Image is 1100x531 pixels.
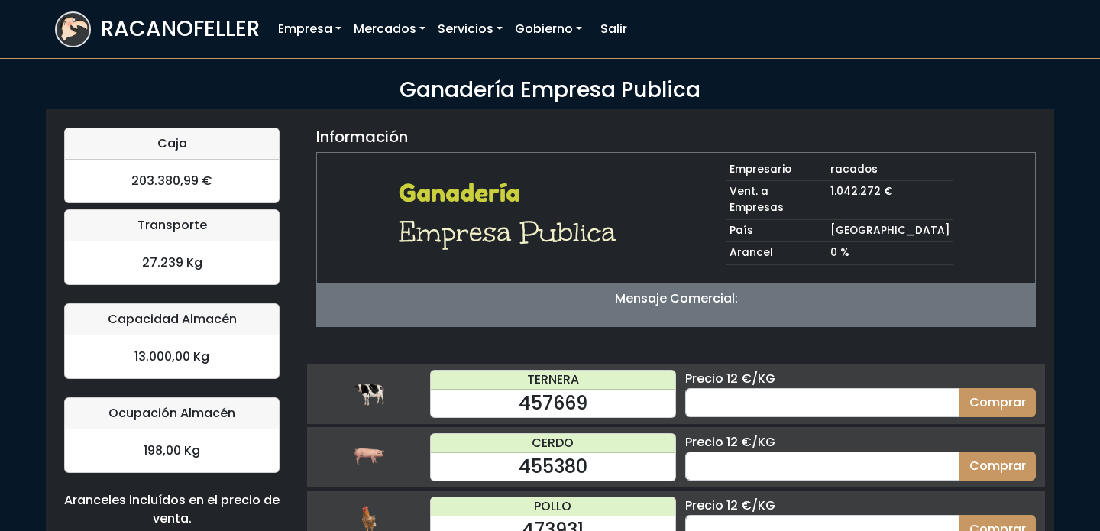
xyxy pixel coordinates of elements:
div: Caja [65,128,279,160]
img: cerdo.png [354,442,384,472]
a: Mercados [348,14,432,44]
h3: Ganadería Empresa Publica [55,77,1045,103]
td: [GEOGRAPHIC_DATA] [827,219,953,242]
td: País [726,219,827,242]
div: Transporte [65,210,279,241]
h2: Ganadería [399,179,626,208]
button: Comprar [959,452,1036,481]
h5: Información [316,128,408,146]
div: POLLO [431,497,675,516]
div: Capacidad Almacén [65,304,279,335]
div: CERDO [431,434,675,453]
div: Precio 12 €/KG [685,497,1036,515]
div: 27.239 Kg [65,241,279,284]
a: Gobierno [509,14,588,44]
td: Vent. a Empresas [726,181,827,219]
div: Precio 12 €/KG [685,370,1036,388]
div: 13.000,00 Kg [65,335,279,378]
p: Mensaje Comercial: [317,290,1035,308]
a: RACANOFELLER [55,8,260,51]
td: Arancel [726,242,827,265]
button: Comprar [959,388,1036,417]
div: 203.380,99 € [65,160,279,202]
td: Empresario [726,159,827,181]
h3: RACANOFELLER [101,16,260,42]
a: Servicios [432,14,509,44]
div: Aranceles incluídos en el precio de venta. [64,491,280,528]
h1: Empresa Publica [399,214,626,251]
div: 455380 [431,453,675,481]
a: Empresa [272,14,348,44]
img: ternera.png [354,378,384,409]
div: Ocupación Almacén [65,398,279,429]
td: 0 % [827,242,953,265]
td: racados [827,159,953,181]
img: logoracarojo.png [57,13,89,42]
div: 457669 [431,390,675,417]
div: Precio 12 €/KG [685,433,1036,452]
td: 1.042.272 € [827,181,953,219]
div: 198,00 Kg [65,429,279,472]
div: TERNERA [431,371,675,390]
a: Salir [594,14,633,44]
